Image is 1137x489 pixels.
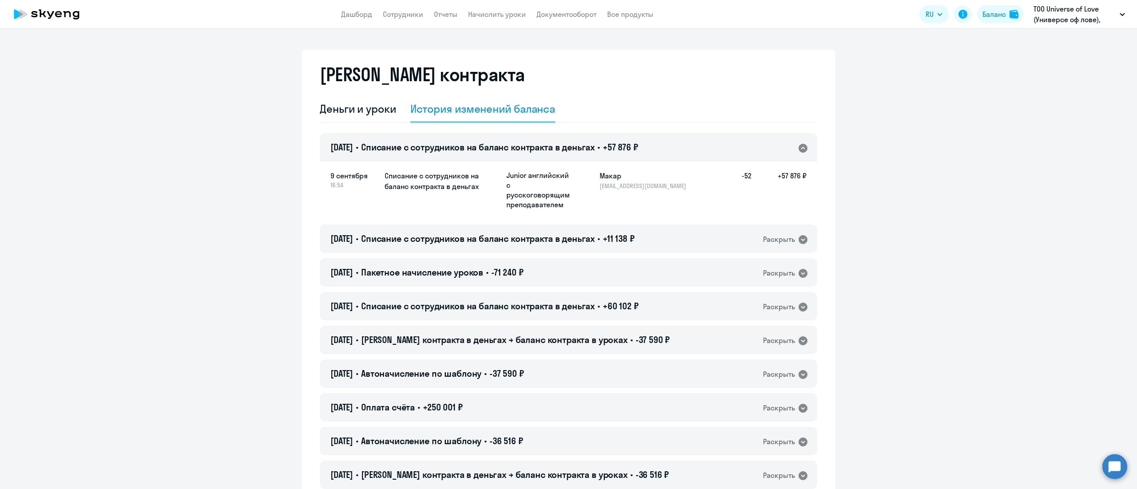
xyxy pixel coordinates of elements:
[919,5,949,23] button: RU
[330,170,378,181] span: 9 сентября
[926,9,934,20] span: RU
[763,234,795,245] div: Раскрыть
[1010,10,1018,19] img: balance
[603,300,639,312] span: +60 102 ₽
[330,368,353,379] span: [DATE]
[603,233,635,244] span: +11 138 ₽
[723,170,751,209] h5: -52
[600,182,691,190] p: [EMAIL_ADDRESS][DOMAIN_NAME]
[330,267,353,278] span: [DATE]
[982,9,1006,20] div: Баланс
[491,267,524,278] span: -71 240 ₽
[330,181,378,189] span: 16:54
[341,10,372,19] a: Дашборд
[330,469,353,480] span: [DATE]
[423,402,463,413] span: +250 001 ₽
[763,335,795,346] div: Раскрыть
[1034,4,1116,25] p: ТОО Universe of Love (Универсе оф лове), Предоплата
[751,170,807,209] h5: +57 876 ₽
[763,268,795,279] div: Раскрыть
[489,368,524,379] span: -37 590 ₽
[600,170,691,181] h5: Макар
[763,436,795,447] div: Раскрыть
[484,368,487,379] span: •
[763,470,795,481] div: Раскрыть
[361,233,595,244] span: Списание с сотрудников на баланс контракта в деньгах
[356,334,358,345] span: •
[330,435,353,446] span: [DATE]
[434,10,457,19] a: Отчеты
[597,142,600,153] span: •
[603,142,638,153] span: +57 876 ₽
[361,402,415,413] span: Оплата счёта
[1029,4,1129,25] button: ТОО Universe of Love (Универсе оф лове), Предоплата
[361,435,481,446] span: Автоначисление по шаблону
[361,368,481,379] span: Автоначисление по шаблону
[320,64,525,85] h2: [PERSON_NAME] контракта
[356,402,358,413] span: •
[636,334,670,345] span: -37 590 ₽
[486,267,489,278] span: •
[630,469,633,480] span: •
[361,334,628,345] span: [PERSON_NAME] контракта в деньгах → баланс контракта в уроках
[330,300,353,312] span: [DATE]
[763,369,795,380] div: Раскрыть
[597,300,600,312] span: •
[320,102,396,116] div: Деньги и уроки
[330,233,353,244] span: [DATE]
[537,10,596,19] a: Документооборот
[763,301,795,312] div: Раскрыть
[607,10,653,19] a: Все продукты
[330,142,353,153] span: [DATE]
[361,267,483,278] span: Пакетное начисление уроков
[361,300,595,312] span: Списание с сотрудников на баланс контракта в деньгах
[763,402,795,414] div: Раскрыть
[356,435,358,446] span: •
[385,170,499,192] h5: Списание с сотрудников на баланс контракта в деньгах
[597,233,600,244] span: •
[356,368,358,379] span: •
[417,402,420,413] span: •
[356,300,358,312] span: •
[356,267,358,278] span: •
[361,142,595,153] span: Списание с сотрудников на баланс контракта в деньгах
[361,469,628,480] span: [PERSON_NAME] контракта в деньгах → баланс контракта в уроках
[383,10,423,19] a: Сотрудники
[489,435,523,446] span: -36 516 ₽
[330,402,353,413] span: [DATE]
[468,10,526,19] a: Начислить уроки
[484,435,487,446] span: •
[506,170,573,209] p: Junior английский с русскоговорящим преподавателем
[977,5,1024,23] button: Балансbalance
[630,334,633,345] span: •
[636,469,669,480] span: -36 516 ₽
[356,142,358,153] span: •
[410,102,556,116] div: История изменений баланса
[330,334,353,345] span: [DATE]
[356,469,358,480] span: •
[356,233,358,244] span: •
